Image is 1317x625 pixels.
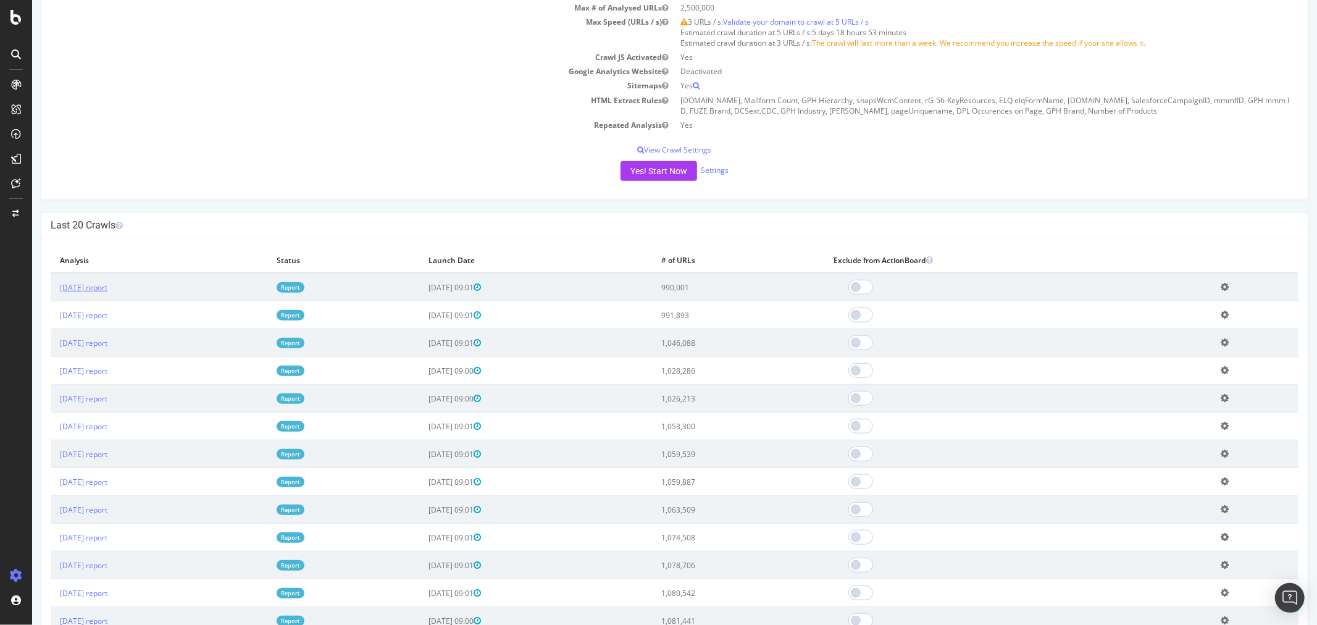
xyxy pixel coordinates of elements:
td: [DOMAIN_NAME], Mailform Count, GPH Hierarchy, snapsWcmContent, rG-56-KeyResources, ELQ elqFormNam... [643,93,1267,118]
a: Report [245,338,272,348]
td: Deactivated [643,64,1267,78]
a: [DATE] report [28,449,75,459]
td: 1,053,300 [620,413,792,440]
span: [DATE] 09:01 [396,449,449,459]
td: Yes [643,78,1267,93]
span: [DATE] 09:01 [396,505,449,515]
a: Report [245,310,272,321]
span: [DATE] 09:01 [396,338,449,348]
a: [DATE] report [28,505,75,515]
span: [DATE] 09:01 [396,310,449,321]
a: [DATE] report [28,588,75,598]
a: [DATE] report [28,560,75,571]
a: Settings [669,165,696,175]
td: Max Speed (URLs / s) [19,15,643,50]
a: [DATE] report [28,393,75,404]
td: Yes [643,118,1267,132]
a: Report [245,421,272,432]
a: [DATE] report [28,532,75,543]
span: [DATE] 09:01 [396,477,449,487]
span: 5 days 18 hours 53 minutes [780,27,875,38]
th: # of URLs [620,248,792,273]
a: Report [245,477,272,487]
td: 1,078,706 [620,552,792,579]
th: Analysis [19,248,235,273]
a: [DATE] report [28,310,75,321]
a: [DATE] report [28,338,75,348]
p: View Crawl Settings [19,145,1266,155]
td: Yes [643,50,1267,64]
th: Status [235,248,387,273]
td: 1,028,286 [620,357,792,385]
span: [DATE] 09:01 [396,588,449,598]
div: Open Intercom Messenger [1275,583,1305,613]
a: Report [245,282,272,293]
span: [DATE] 09:01 [396,560,449,571]
a: Report [245,505,272,515]
td: 3 URLs / s: Estimated crawl duration at 5 URLs / s: Estimated crawl duration at 3 URLs / s: [643,15,1267,50]
td: 1,059,887 [620,468,792,496]
th: Exclude from ActionBoard [792,248,1179,273]
span: The crawl will last more than a week. We recommend you increase the speed if your site allows it. [780,38,1114,48]
span: [DATE] 09:01 [396,532,449,543]
a: [DATE] report [28,366,75,376]
a: Report [245,560,272,571]
td: 1,059,539 [620,440,792,468]
td: 1,074,508 [620,524,792,552]
a: [DATE] report [28,477,75,487]
span: [DATE] 09:00 [396,393,449,404]
h4: Last 20 Crawls [19,219,1266,232]
td: 1,046,088 [620,329,792,357]
a: [DATE] report [28,421,75,432]
td: 2,500,000 [643,1,1267,15]
span: [DATE] 09:01 [396,421,449,432]
td: Repeated Analysis [19,118,643,132]
td: Google Analytics Website [19,64,643,78]
span: [DATE] 09:00 [396,366,449,376]
td: 1,063,509 [620,496,792,524]
span: [DATE] 09:01 [396,282,449,293]
td: 990,001 [620,273,792,301]
td: Sitemaps [19,78,643,93]
td: Max # of Analysed URLs [19,1,643,15]
a: Report [245,532,272,543]
a: Report [245,449,272,459]
td: HTML Extract Rules [19,93,643,118]
a: Report [245,366,272,376]
td: 1,026,213 [620,385,792,413]
td: 1,080,542 [620,579,792,607]
a: Validate your domain to crawl at 5 URLs / s [692,17,837,27]
a: [DATE] report [28,282,75,293]
button: Yes! Start Now [588,161,665,181]
th: Launch Date [387,248,620,273]
a: Report [245,393,272,404]
td: Crawl JS Activated [19,50,643,64]
a: Report [245,588,272,598]
td: 991,893 [620,301,792,329]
